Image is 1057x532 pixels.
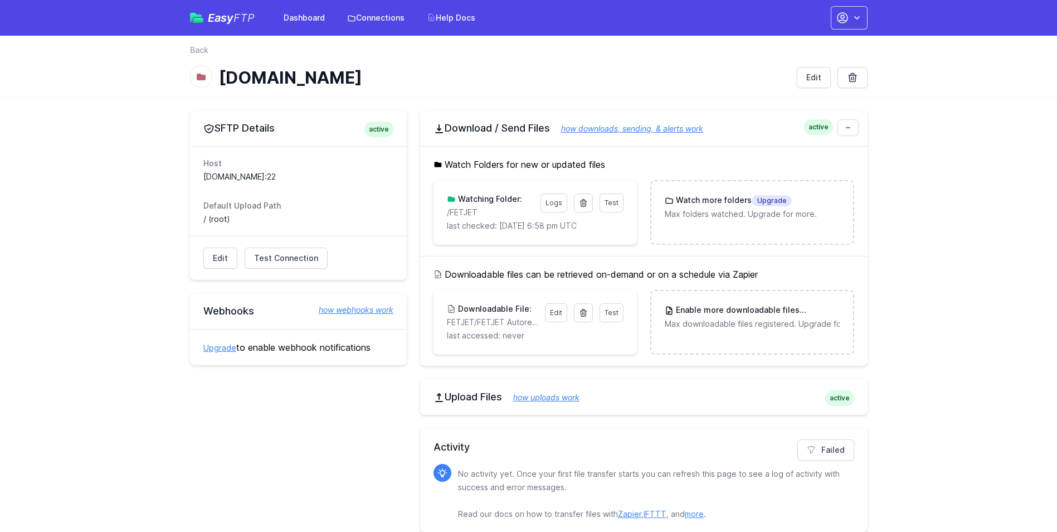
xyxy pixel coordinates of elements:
span: Test [605,199,618,207]
a: IFTTT [644,509,666,519]
a: how uploads work [502,393,579,402]
a: Logs [540,194,567,212]
a: EasyFTP [190,12,255,23]
h3: Downloadable File: [456,303,532,315]
h3: Enable more downloadable files [674,304,839,316]
a: Edit [203,248,237,269]
h2: SFTP Details [203,122,393,135]
a: Failed [797,439,854,461]
a: Enable more downloadable filesUpgrade Max downloadable files registered. Upgrade for more. [651,291,853,343]
a: Upgrade [203,343,236,352]
img: easyftp_logo.png [190,13,203,23]
span: Test [605,308,618,317]
span: FTP [233,11,255,25]
a: Watch more foldersUpgrade Max folders watched. Upgrade for more. [651,181,853,233]
span: Easy [208,12,255,23]
a: Dashboard [277,8,332,28]
a: more [685,509,704,519]
dd: / (root) [203,214,393,225]
h5: Downloadable files can be retrieved on-demand or on a schedule via Zapier [433,268,854,281]
nav: Breadcrumb [190,45,868,62]
a: Edit [797,67,831,88]
p: No activity yet. Once your first file transfer starts you can refresh this page to see a log of a... [458,467,845,521]
div: to enable webhook notifications [190,329,407,365]
p: Max downloadable files registered. Upgrade for more. [665,318,839,330]
span: active [804,119,833,135]
dt: Default Upload Path [203,200,393,211]
h2: Download / Send Files [433,122,854,135]
p: FETJET/FETJET Autorenewal Success for Zapier.csv [447,317,538,328]
h2: Webhooks [203,304,393,318]
p: last accessed: never [447,330,624,341]
h5: Watch Folders for new or updated files [433,158,854,171]
p: Max folders watched. Upgrade for more. [665,209,839,220]
h3: Watch more folders [674,195,792,206]
span: Test Connection [254,253,318,264]
a: how downloads, sending, & alerts work [550,124,703,133]
span: Upgrade [800,305,840,316]
span: active [364,122,393,137]
h2: Upload Files [433,390,854,404]
a: Test [600,194,624,212]
a: Connections [340,8,411,28]
h2: Activity [433,439,854,455]
span: active [825,390,854,406]
a: Test Connection [245,248,328,269]
span: Upgrade [752,195,792,206]
h3: Watching Folder: [456,194,522,205]
a: Help Docs [420,8,482,28]
a: Zapier [618,509,641,519]
a: Back [190,45,208,56]
dd: [DOMAIN_NAME]:22 [203,171,393,182]
dt: Host [203,158,393,169]
p: /FETJET [447,207,534,218]
p: last checked: [DATE] 6:58 pm UTC [447,220,624,231]
a: Test [600,303,624,322]
h1: [DOMAIN_NAME] [219,67,788,88]
a: how webhooks work [308,304,393,316]
a: Edit [545,303,567,322]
